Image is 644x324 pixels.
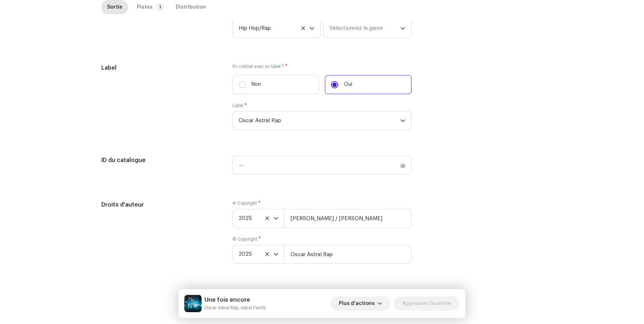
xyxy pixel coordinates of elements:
label: En contrat avec un label ? [233,64,411,69]
span: 2025 [239,245,273,263]
h5: Label [101,64,221,72]
p: Oui [344,81,352,88]
input: — [233,156,411,175]
h5: Droits d'auteur [101,200,221,209]
h5: ID du catalogue [101,156,221,165]
span: 2025 [239,209,273,227]
div: dropdown trigger [309,19,314,37]
p: Non [252,81,261,88]
small: Une fois encore [204,304,266,311]
button: Approuver la sortie [394,296,460,311]
span: Plus d'actions [339,296,375,311]
span: Sélectionnez le genre [330,19,400,37]
label: Ⓟ Copyright [233,200,261,206]
div: dropdown trigger [400,112,405,130]
div: dropdown trigger [273,245,279,263]
img: 495e75b2-b9cd-4252-94ba-f1084c303932 [184,295,202,312]
span: Approuver la sortie [402,296,451,311]
div: dropdown trigger [273,209,279,227]
button: Plus d'actions [330,296,391,311]
input: e.g. Publisher LLC [284,245,411,264]
label: Label [233,103,247,108]
span: Oscar Astral Rap [239,112,400,130]
h5: Une fois encore [204,296,266,304]
span: Hip Hop/Rap [239,19,309,37]
label: © Copyright [233,236,261,242]
div: dropdown trigger [400,19,405,37]
input: e.g. Label LLC [284,209,411,228]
